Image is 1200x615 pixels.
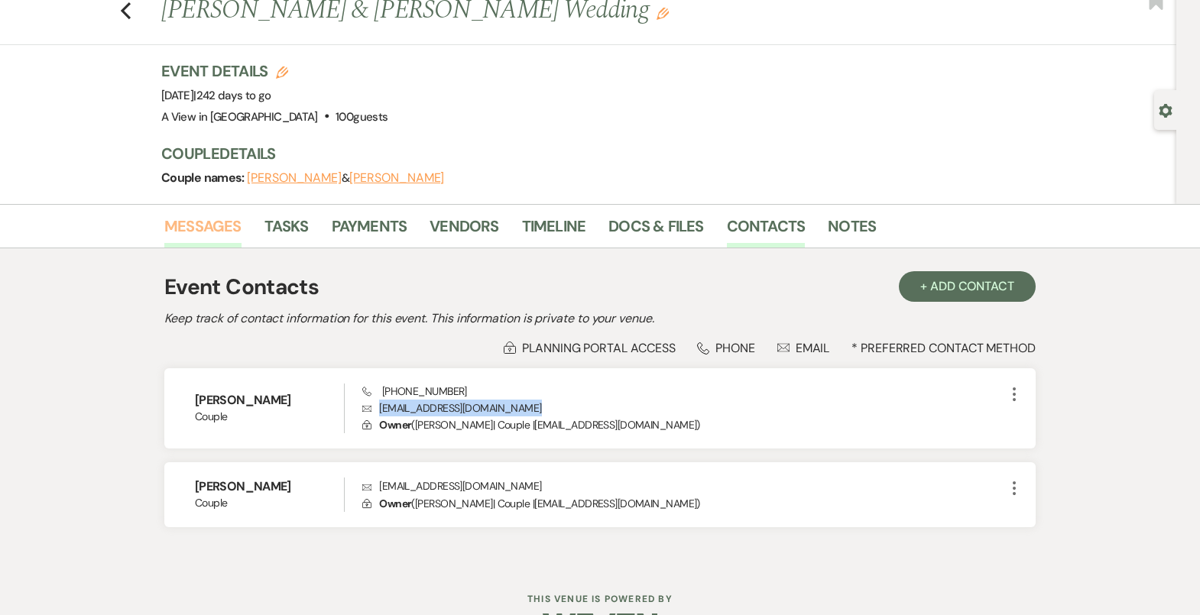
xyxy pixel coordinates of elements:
[362,477,1005,494] p: [EMAIL_ADDRESS][DOMAIN_NAME]
[193,88,271,103] span: |
[161,60,388,82] h3: Event Details
[195,478,344,495] h6: [PERSON_NAME]
[379,497,411,510] span: Owner
[195,409,344,425] span: Couple
[379,418,411,432] span: Owner
[608,214,703,248] a: Docs & Files
[362,495,1005,512] p: ( [PERSON_NAME] | Couple | [EMAIL_ADDRESS][DOMAIN_NAME] )
[657,6,669,20] button: Edit
[332,214,407,248] a: Payments
[727,214,806,248] a: Contacts
[164,340,1036,356] div: * Preferred Contact Method
[362,400,1005,416] p: [EMAIL_ADDRESS][DOMAIN_NAME]
[164,309,1036,328] h2: Keep track of contact information for this event. This information is private to your venue.
[430,214,498,248] a: Vendors
[362,384,467,398] span: [PHONE_NUMBER]
[195,495,344,511] span: Couple
[195,392,344,409] h6: [PERSON_NAME]
[777,340,830,356] div: Email
[161,88,271,103] span: [DATE]
[349,172,444,184] button: [PERSON_NAME]
[164,271,319,303] h1: Event Contacts
[161,109,318,125] span: A View in [GEOGRAPHIC_DATA]
[247,170,444,186] span: &
[196,88,271,103] span: 242 days to go
[504,340,675,356] div: Planning Portal Access
[161,143,1017,164] h3: Couple Details
[164,214,242,248] a: Messages
[362,416,1005,433] p: ( [PERSON_NAME] | Couple | [EMAIL_ADDRESS][DOMAIN_NAME] )
[697,340,755,356] div: Phone
[899,271,1036,302] button: + Add Contact
[828,214,876,248] a: Notes
[1159,102,1172,117] button: Open lead details
[264,214,309,248] a: Tasks
[247,172,342,184] button: [PERSON_NAME]
[161,170,247,186] span: Couple names:
[336,109,388,125] span: 100 guests
[522,214,586,248] a: Timeline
